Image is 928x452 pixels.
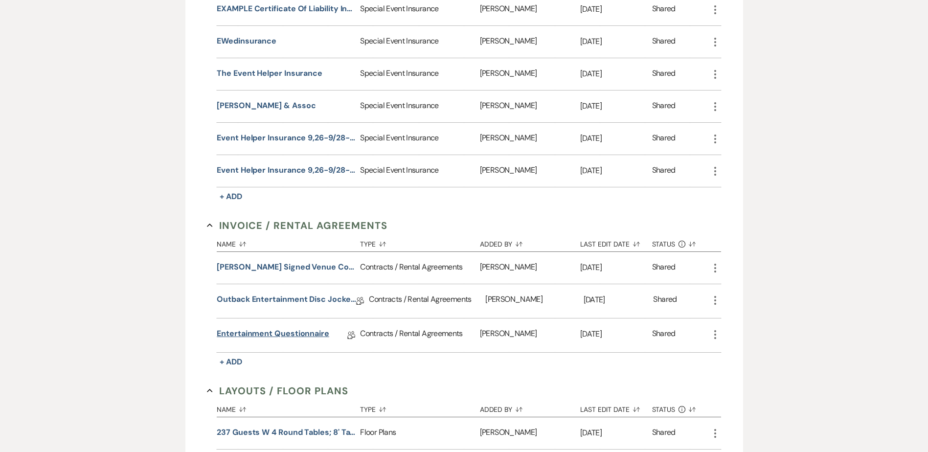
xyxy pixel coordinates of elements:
[217,328,329,343] a: Entertainment Questionnaire
[652,100,676,113] div: Shared
[360,58,479,90] div: Special Event Insurance
[207,384,348,398] button: Layouts / Floor Plans
[220,357,242,367] span: + Add
[580,427,652,439] p: [DATE]
[480,233,580,251] button: Added By
[360,26,479,58] div: Special Event Insurance
[217,355,245,369] button: + Add
[360,155,479,187] div: Special Event Insurance
[652,132,676,145] div: Shared
[217,190,245,203] button: + Add
[369,284,485,318] div: Contracts / Rental Agreements
[652,406,676,413] span: Status
[652,241,676,248] span: Status
[652,261,676,274] div: Shared
[217,3,356,15] button: EXAMPLE Certificate of Liability Insurance
[217,294,356,309] a: Outback Entertainment Disc Jockey & Music Service Contract
[580,3,652,16] p: [DATE]
[217,233,360,251] button: Name
[480,26,580,58] div: [PERSON_NAME]
[580,68,652,80] p: [DATE]
[207,218,387,233] button: Invoice / Rental Agreements
[480,252,580,284] div: [PERSON_NAME]
[360,233,479,251] button: Type
[580,132,652,145] p: [DATE]
[360,252,479,284] div: Contracts / Rental Agreements
[217,132,356,144] button: Event Helper Insurance 9,26-9/28-[PERSON_NAME]
[217,68,322,79] button: The Event Helper Insurance
[360,417,479,449] div: Floor Plans
[217,427,356,438] button: 237 Guests w 4 round Tables; 8' Tables; Bar & Photo Booth
[480,417,580,449] div: [PERSON_NAME]
[360,318,479,352] div: Contracts / Rental Agreements
[580,100,652,113] p: [DATE]
[360,123,479,155] div: Special Event Insurance
[580,35,652,48] p: [DATE]
[584,294,654,306] p: [DATE]
[580,164,652,177] p: [DATE]
[652,398,709,417] button: Status
[485,284,583,318] div: [PERSON_NAME]
[652,35,676,48] div: Shared
[652,427,676,440] div: Shared
[360,90,479,122] div: Special Event Insurance
[652,328,676,343] div: Shared
[652,233,709,251] button: Status
[580,328,652,340] p: [DATE]
[580,261,652,274] p: [DATE]
[653,294,677,309] div: Shared
[652,68,676,81] div: Shared
[480,155,580,187] div: [PERSON_NAME]
[652,3,676,16] div: Shared
[480,398,580,417] button: Added By
[217,164,356,176] button: Event Helper Insurance 9,26-9/28-[PERSON_NAME]
[217,100,316,112] button: [PERSON_NAME] & Assoc
[480,58,580,90] div: [PERSON_NAME]
[217,35,276,47] button: eWedinsurance
[652,164,676,178] div: Shared
[480,123,580,155] div: [PERSON_NAME]
[480,90,580,122] div: [PERSON_NAME]
[360,398,479,417] button: Type
[220,191,242,202] span: + Add
[480,318,580,352] div: [PERSON_NAME]
[217,261,356,273] button: [PERSON_NAME] Signed Venue Contract
[580,233,652,251] button: Last Edit Date
[580,398,652,417] button: Last Edit Date
[217,398,360,417] button: Name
